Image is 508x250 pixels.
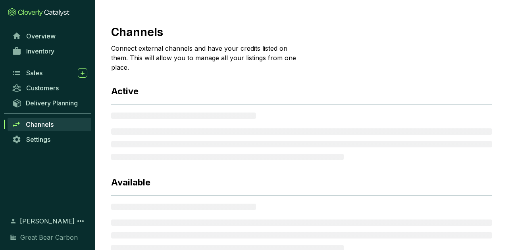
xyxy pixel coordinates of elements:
p: Connect external channels and have your credits listed on them. This will allow you to manage all... [111,44,302,72]
span: Delivery Planning [26,99,78,107]
a: Sales [8,66,91,80]
a: Delivery Planning [8,96,91,109]
a: Inventory [8,44,91,58]
span: Sales [26,69,42,77]
span: Customers [26,84,59,92]
a: Settings [8,133,91,146]
span: [PERSON_NAME] [20,216,75,226]
h2: Channels [111,24,163,40]
a: Customers [8,81,91,95]
span: Inventory [26,47,54,55]
span: Settings [26,135,50,143]
a: Overview [8,29,91,43]
span: Overview [26,32,56,40]
span: Great Bear Carbon [20,233,78,242]
h2: Available [111,177,158,187]
span: Channels [26,120,54,128]
a: Channels [8,118,91,131]
h2: Active [111,86,146,96]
